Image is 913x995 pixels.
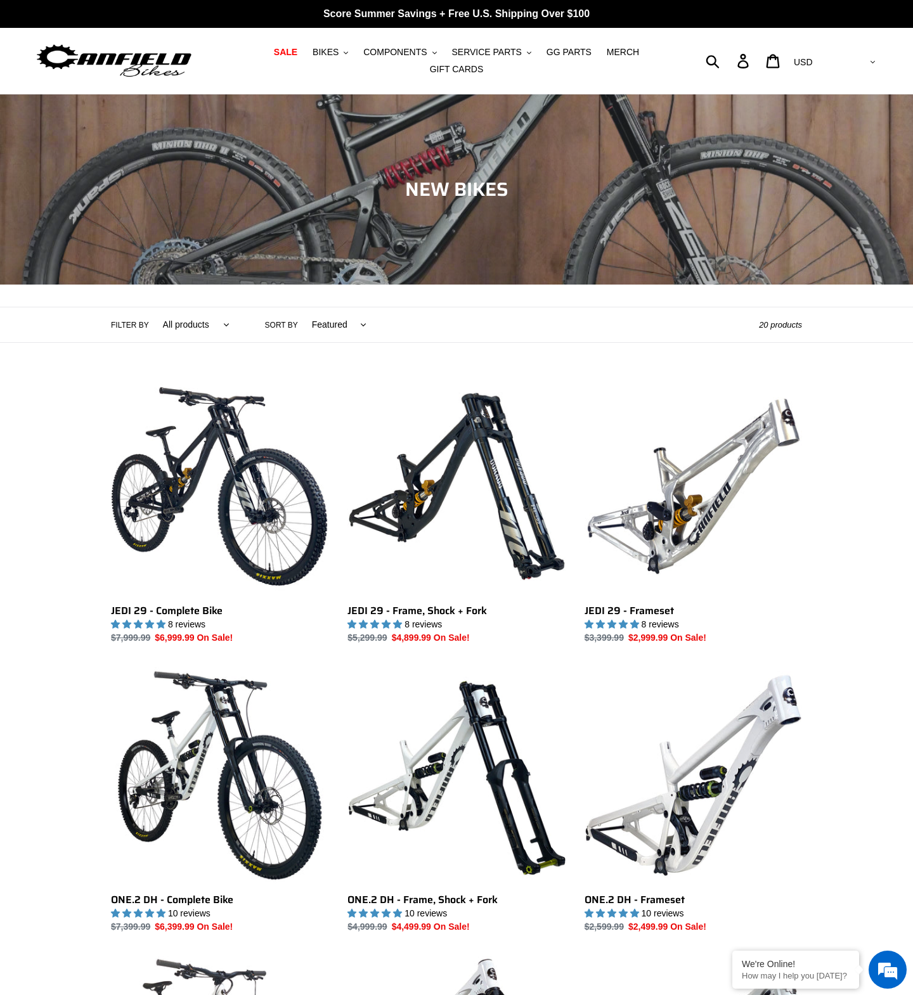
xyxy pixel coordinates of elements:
span: COMPONENTS [363,47,427,58]
a: GG PARTS [540,44,598,61]
button: BIKES [306,44,354,61]
a: MERCH [600,44,645,61]
a: SALE [268,44,304,61]
button: SERVICE PARTS [445,44,537,61]
img: Canfield Bikes [35,41,193,81]
span: NEW BIKES [405,174,508,204]
p: How may I help you today? [742,971,850,980]
span: SERVICE PARTS [451,47,521,58]
button: COMPONENTS [357,44,443,61]
span: BIKES [313,47,339,58]
label: Filter by [111,319,149,331]
span: SALE [274,47,297,58]
div: We're Online! [742,959,850,969]
label: Sort by [265,319,298,331]
span: GIFT CARDS [430,64,484,75]
input: Search [713,47,745,75]
span: GG PARTS [547,47,592,58]
a: GIFT CARDS [424,61,490,78]
span: MERCH [607,47,639,58]
span: 20 products [759,320,802,330]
